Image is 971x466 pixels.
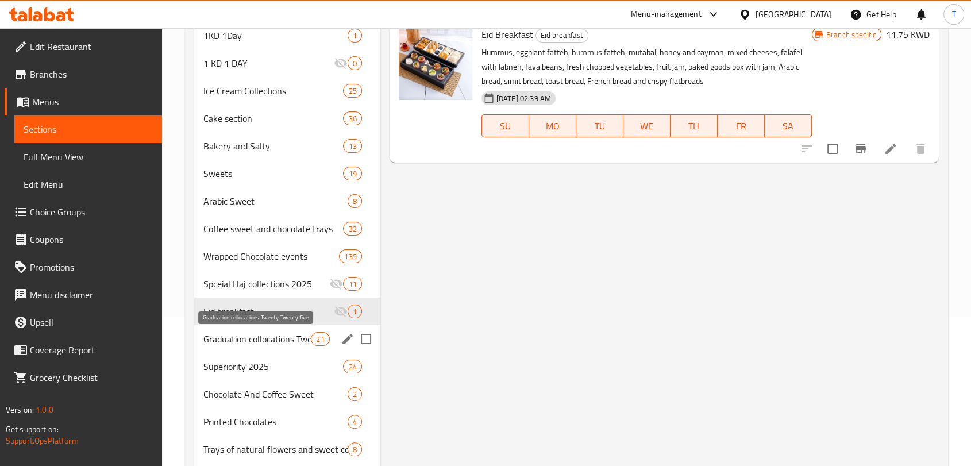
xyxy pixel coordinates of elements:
[343,111,361,125] div: items
[344,279,361,290] span: 11
[194,242,380,270] div: Wrapped Chocolate events135
[32,95,153,109] span: Menus
[203,360,344,373] div: Superiority 2025
[348,194,362,208] div: items
[535,29,588,43] div: Eid breakfast
[30,371,153,384] span: Grocery Checklist
[886,26,930,43] h6: 11.75 KWD
[348,417,361,428] span: 4
[481,45,812,88] p: Hummus, eggplant fatteh, hummus fatteh, mutabal, honey and cayman, mixed cheeses, falafel with la...
[36,402,53,417] span: 1.0.0
[203,249,340,263] span: Wrapped Chocolate events
[534,118,572,134] span: MO
[722,118,760,134] span: FR
[6,433,79,448] a: Support.OpsPlatform
[348,29,362,43] div: items
[24,178,153,191] span: Edit Menu
[536,29,588,42] span: Eid breakfast
[348,387,362,401] div: items
[487,118,525,134] span: SU
[203,305,334,318] span: Eid breakfast
[675,118,713,134] span: TH
[203,442,348,456] span: Trays of natural flowers and sweet coffee
[847,135,874,163] button: Branch-specific-item
[194,298,380,325] div: Eid breakfast1
[765,114,812,137] button: SA
[5,336,162,364] a: Coverage Report
[30,205,153,219] span: Choice Groups
[343,277,361,291] div: items
[30,260,153,274] span: Promotions
[6,402,34,417] span: Version:
[203,167,344,180] div: Sweets
[30,67,153,81] span: Branches
[203,277,330,291] span: Spceial Haj collections 2025
[5,364,162,391] a: Grocery Checklist
[334,56,348,70] svg: Inactive section
[194,187,380,215] div: Arabic Sweet8
[194,77,380,105] div: Ice Cream Collections25
[24,150,153,164] span: Full Menu View
[348,58,361,69] span: 0
[203,29,348,43] span: 1KD 1Day
[30,40,153,53] span: Edit Restaurant
[334,305,348,318] svg: Inactive section
[194,436,380,463] div: Trays of natural flowers and sweet coffee8
[907,135,934,163] button: delete
[194,270,380,298] div: Spceial Haj collections 202511
[5,60,162,88] a: Branches
[529,114,576,137] button: MO
[348,415,362,429] div: items
[194,380,380,408] div: Chocolate And Coffee Sweet2
[343,167,361,180] div: items
[5,88,162,115] a: Menus
[194,353,380,380] div: Superiority 202524
[203,332,311,346] span: Graduation collocations Twenty Twenty five
[194,105,380,132] div: Cake section36
[339,249,361,263] div: items
[311,332,329,346] div: items
[951,8,955,21] span: T
[492,93,556,104] span: [DATE] 02:39 AM
[14,143,162,171] a: Full Menu View
[14,171,162,198] a: Edit Menu
[769,118,807,134] span: SA
[329,277,343,291] svg: Inactive section
[348,444,361,455] span: 8
[203,194,348,208] span: Arabic Sweet
[203,56,334,70] span: 1 KD 1 DAY
[671,114,718,137] button: TH
[194,408,380,436] div: Printed Chocolates4
[30,288,153,302] span: Menu disclaimer
[194,22,380,49] div: 1KD 1Day1
[343,139,361,153] div: items
[348,196,361,207] span: 8
[5,198,162,226] a: Choice Groups
[623,114,671,137] button: WE
[194,160,380,187] div: Sweets19
[344,168,361,179] span: 19
[343,222,361,236] div: items
[30,233,153,247] span: Coupons
[344,224,361,234] span: 32
[348,56,362,70] div: items
[203,139,344,153] span: Bakery and Salty
[30,315,153,329] span: Upsell
[203,415,348,429] span: Printed Chocolates
[344,113,361,124] span: 36
[631,7,702,21] div: Menu-management
[203,111,344,125] span: Cake section
[194,132,380,160] div: Bakery and Salty13
[399,26,472,100] img: Eid Breakfast
[481,26,533,43] span: Eid Breakfast
[884,142,897,156] a: Edit menu item
[581,118,619,134] span: TU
